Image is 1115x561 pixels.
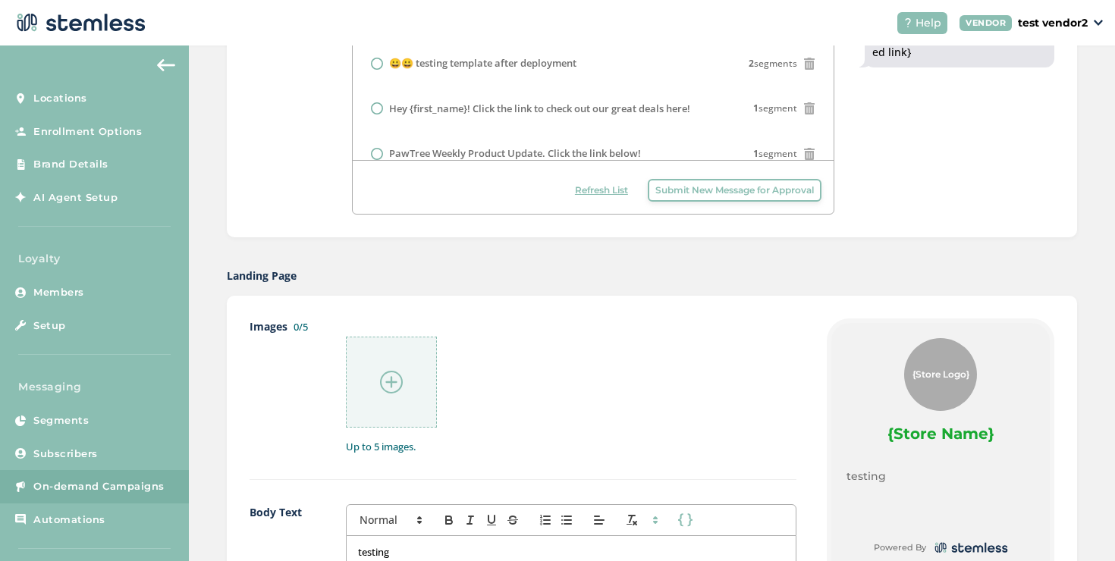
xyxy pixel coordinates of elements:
p: testing [846,469,1035,484]
span: Enrollment Options [33,124,142,139]
label: Images [250,318,316,455]
strong: 1 [753,102,759,114]
p: test vendor2 [1018,15,1088,31]
div: VENDOR [960,15,1012,31]
img: logo-dark-0685b13c.svg [932,539,1008,556]
label: 0/5 [294,320,308,334]
span: Segments [33,413,89,428]
button: Submit New Message for Approval [648,179,821,202]
span: Refresh List [575,183,628,197]
span: {Store Logo} [912,368,969,381]
img: icon_down-arrow-small-66adaf34.svg [1094,20,1103,26]
span: Setup [33,318,66,334]
strong: 2 [749,57,754,70]
span: Subscribers [33,447,98,462]
label: {Store Name} [887,423,994,444]
button: Refresh List [567,179,636,202]
img: icon-arrow-back-accent-c549486e.svg [157,59,175,71]
label: Up to 5 images. [346,440,796,455]
img: icon-circle-plus-45441306.svg [380,371,403,393]
span: Submit New Message for Approval [655,183,814,197]
label: 😀😀 testing template after deployment [389,56,576,71]
img: icon-help-white-03924b79.svg [903,18,912,27]
label: PawTree Weekly Product Update. Click the link below! [389,146,641,161]
img: logo-dark-0685b13c.svg [12,8,146,38]
span: segment [753,102,797,115]
label: Landing Page [227,268,297,284]
span: Brand Details [33,157,108,172]
small: Powered By [874,541,926,554]
span: Help [916,15,941,31]
span: Members [33,285,84,300]
strong: 1 [753,147,759,160]
span: Locations [33,91,87,106]
label: Hey {first_name}! Click the link to check out our great deals here! [389,102,690,117]
span: segment [753,147,797,161]
span: Automations [33,512,105,528]
span: On-demand Campaigns [33,479,165,494]
iframe: Chat Widget [1039,488,1115,561]
span: segments [749,57,797,71]
p: testing [358,545,784,559]
span: AI Agent Setup [33,190,118,205]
